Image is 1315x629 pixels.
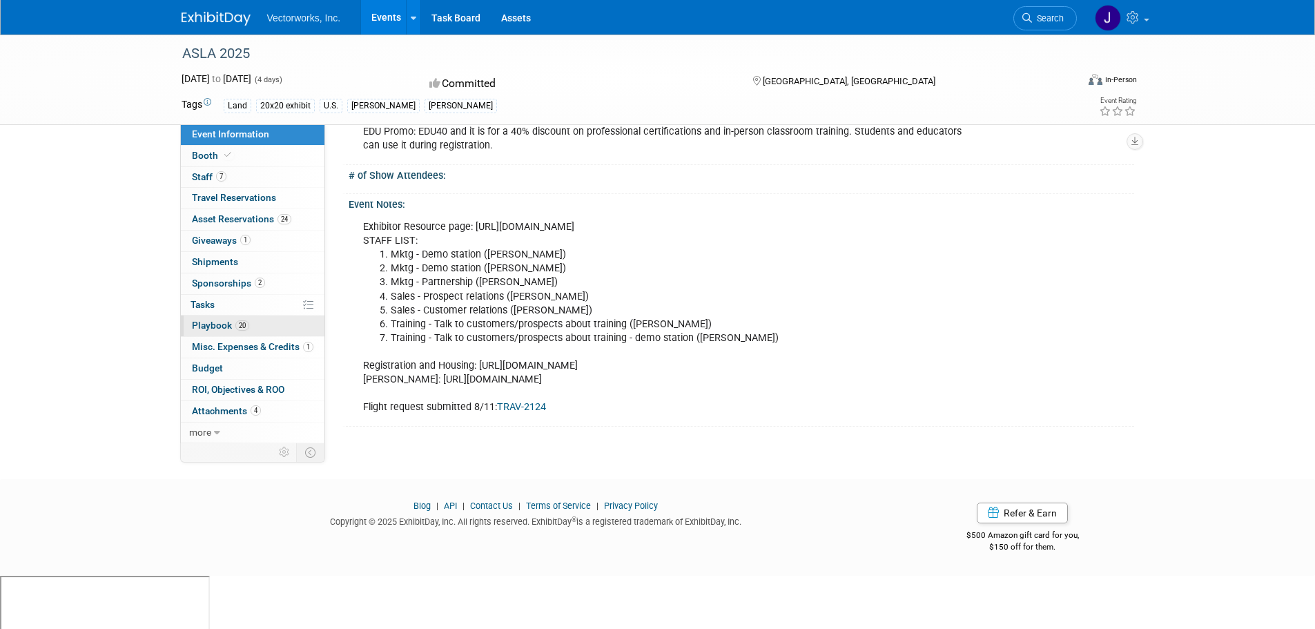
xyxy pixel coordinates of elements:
a: Contact Us [470,501,513,511]
a: Misc. Expenses & Credits1 [181,337,324,358]
span: Shipments [192,256,238,267]
a: Sponsorships2 [181,273,324,294]
span: Misc. Expenses & Credits [192,341,313,352]
li: Mktg - Demo station ([PERSON_NAME]) [391,262,973,275]
span: 4 [251,405,261,416]
span: Asset Reservations [192,213,291,224]
div: TSASLAVW25 EDU Promo: EDU40 and it is for a 40% discount on professional certifications and in-pe... [353,90,981,159]
span: 24 [277,214,291,224]
span: Giveaways [192,235,251,246]
a: Asset Reservations24 [181,209,324,230]
img: Format-Inperson.png [1089,74,1102,85]
a: Shipments [181,252,324,273]
span: Travel Reservations [192,192,276,203]
a: Search [1013,6,1077,30]
span: Booth [192,150,234,161]
a: Blog [413,501,431,511]
div: Event Notes: [349,194,1134,211]
a: Budget [181,358,324,379]
img: ExhibitDay [182,12,251,26]
span: Vectorworks, Inc. [267,12,341,23]
a: Booth [181,146,324,166]
span: Playbook [192,320,249,331]
span: | [515,501,524,511]
a: Privacy Policy [604,501,658,511]
span: ROI, Objectives & ROO [192,384,284,395]
div: Copyright © 2025 ExhibitDay, Inc. All rights reserved. ExhibitDay is a registered trademark of Ex... [182,512,891,528]
a: Staff7 [181,167,324,188]
div: $500 Amazon gift card for you, [911,521,1134,552]
span: 1 [303,342,313,352]
a: Refer & Earn [977,503,1068,523]
span: Staff [192,171,226,182]
a: Event Information [181,124,324,145]
span: more [189,427,211,438]
a: Terms of Service [526,501,591,511]
a: Giveaways1 [181,231,324,251]
i: Booth reservation complete [224,151,231,159]
li: Training - Talk to customers/prospects about training ([PERSON_NAME]) [391,318,973,331]
div: Event Rating [1099,97,1136,104]
div: In-Person [1104,75,1137,85]
div: # of Show Attendees: [349,165,1134,182]
div: ASLA 2025 [177,41,1056,66]
div: Committed [425,72,730,96]
img: Jennifer Niziolek [1095,5,1121,31]
li: Training - Talk to customers/prospects about training - demo station ([PERSON_NAME]) [391,331,973,345]
span: Event Information [192,128,269,139]
span: | [593,501,602,511]
span: 2 [255,278,265,288]
td: Personalize Event Tab Strip [273,443,297,461]
span: | [459,501,468,511]
td: Toggle Event Tabs [296,443,324,461]
a: TRAV-2124 [497,401,546,413]
div: Exhibitor Resource page: [URL][DOMAIN_NAME] STAFF LIST: Registration and Housing: [URL][DOMAIN_NA... [353,213,981,421]
a: Travel Reservations [181,188,324,209]
div: $150 off for them. [911,541,1134,553]
span: (4 days) [253,75,282,84]
span: 7 [216,171,226,182]
li: Mktg - Partnership ([PERSON_NAME]) [391,275,973,289]
span: [GEOGRAPHIC_DATA], [GEOGRAPHIC_DATA] [763,76,935,86]
li: Sales - Customer relations ([PERSON_NAME]) [391,304,973,318]
a: Tasks [181,295,324,316]
span: to [210,73,223,84]
a: Attachments4 [181,401,324,422]
a: ROI, Objectives & ROO [181,380,324,400]
sup: ® [572,516,576,523]
div: Event Format [995,72,1138,93]
td: Tags [182,97,211,113]
div: U.S. [320,99,342,113]
span: 20 [235,320,249,331]
a: more [181,423,324,443]
span: Budget [192,362,223,374]
span: Sponsorships [192,278,265,289]
span: Tasks [191,299,215,310]
div: 20x20 exhibit [256,99,315,113]
a: Playbook20 [181,316,324,336]
span: [DATE] [DATE] [182,73,251,84]
span: Search [1032,13,1064,23]
div: [PERSON_NAME] [425,99,497,113]
a: API [444,501,457,511]
span: Attachments [192,405,261,416]
span: 1 [240,235,251,245]
span: | [433,501,442,511]
li: Sales - Prospect relations ([PERSON_NAME]) [391,290,973,304]
div: Land [224,99,251,113]
li: Mktg - Demo station ([PERSON_NAME]) [391,248,973,262]
div: [PERSON_NAME] [347,99,420,113]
